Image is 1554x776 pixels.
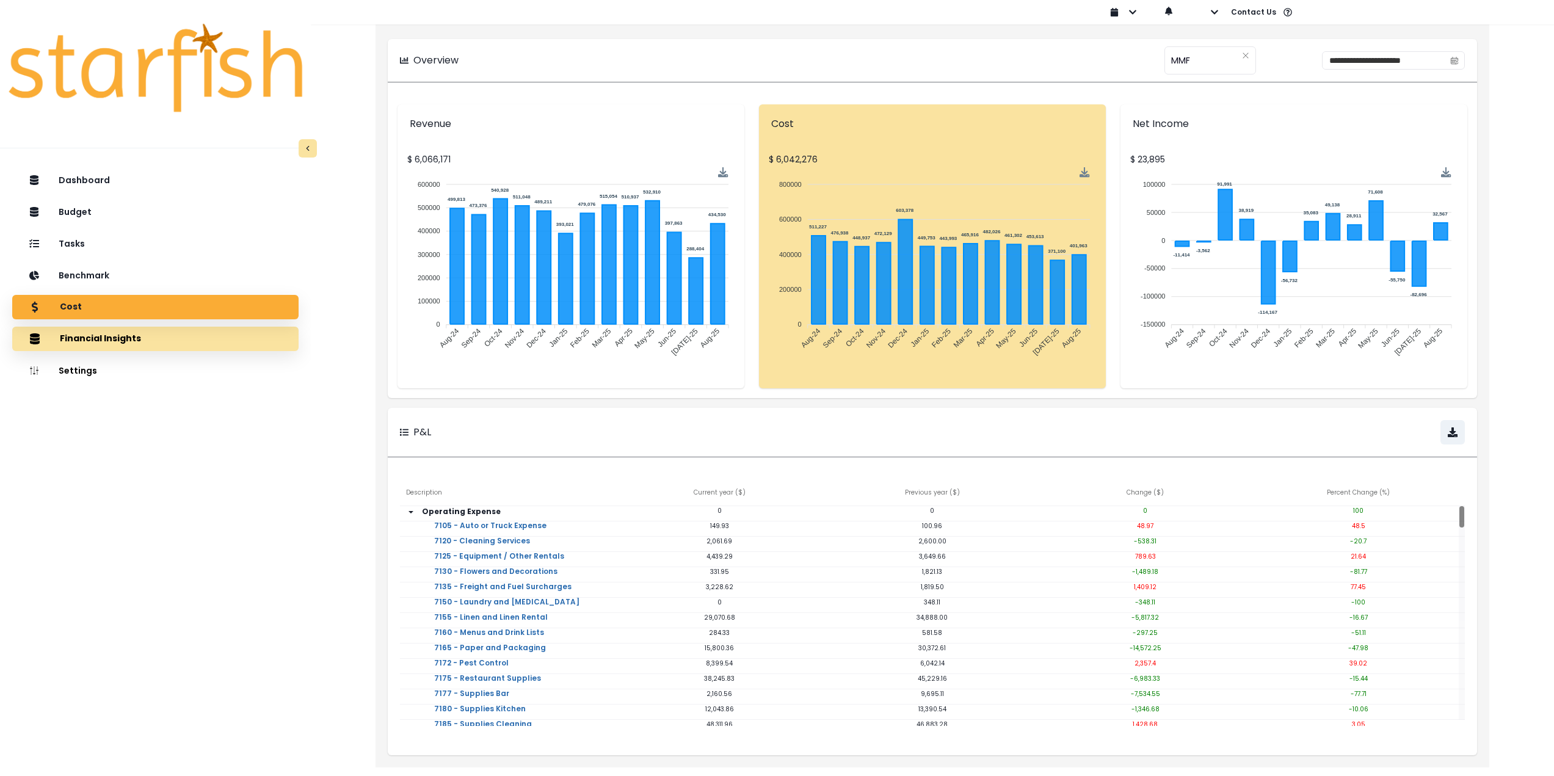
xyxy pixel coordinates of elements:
[1272,327,1294,349] tspan: Jan-25
[1039,537,1252,546] p: -538.31
[418,227,440,234] tspan: 400000
[1143,181,1166,188] tspan: 100000
[424,644,556,668] a: 7165 - Paper and Packaging
[844,327,866,349] tspan: Oct-24
[799,327,822,349] tspan: Aug-24
[1252,644,1465,653] p: -47.98
[424,537,540,561] a: 7120 - Cleaning Services
[418,251,440,258] tspan: 300000
[826,628,1039,637] p: 581.58
[1314,327,1337,349] tspan: Mar-25
[613,537,826,546] p: 2,061.69
[826,482,1039,506] div: Previous year ( $ )
[12,295,299,319] button: Cost
[779,181,802,188] tspan: 800000
[503,327,526,349] tspan: Nov-24
[400,482,613,506] div: Description
[613,689,826,698] p: 2,160.56
[699,327,721,349] tspan: Aug-25
[1252,628,1465,637] p: -51.11
[1252,482,1465,506] div: Percent Change (%)
[826,537,1039,546] p: 2,600.00
[613,598,826,607] p: 0
[1039,613,1252,622] p: -5,817.32
[424,674,551,698] a: 7175 - Restaurant Supplies
[865,327,887,349] tspan: Nov-24
[826,705,1039,714] p: 13,390.54
[1144,264,1165,272] tspan: -50000
[418,274,440,281] tspan: 200000
[1080,167,1090,178] img: Download Cost
[1185,327,1207,349] tspan: Sep-24
[613,582,826,592] p: 3,228.62
[718,167,728,178] img: Download Revenue
[12,358,299,383] button: Settings
[769,153,1096,166] p: $ 6,042,276
[12,231,299,256] button: Tasks
[1147,209,1166,216] tspan: 50000
[1039,644,1252,653] p: -14,572.25
[1242,49,1249,62] button: Clear
[60,302,82,313] p: Cost
[826,506,1039,515] p: 0
[613,720,826,729] p: 48,311.96
[613,644,826,653] p: 15,800.36
[779,216,802,223] tspan: 600000
[974,327,996,349] tspan: Apr-25
[613,521,826,531] p: 149.93
[1252,552,1465,561] p: 21.64
[59,239,85,249] p: Tasks
[1039,482,1252,506] div: Change ( $ )
[826,674,1039,683] p: 45,229.16
[424,705,536,729] a: 7180 - Supplies Kitchen
[424,689,519,714] a: 7177 - Supplies Bar
[826,567,1039,576] p: 1,821.13
[1252,674,1465,683] p: -15.44
[779,286,802,293] tspan: 200000
[422,506,501,517] strong: Operating Expense
[407,153,735,166] p: $ 6,066,171
[613,628,826,637] p: 284.33
[12,327,299,351] button: Financial Insights
[1133,117,1455,131] p: Net Income
[1393,327,1423,357] tspan: [DATE]-25
[424,521,556,546] a: 7105 - Auto or Truck Expense
[406,507,416,517] svg: arrow down
[1060,327,1083,349] tspan: Aug-25
[418,181,440,188] tspan: 600000
[1242,52,1249,59] svg: close
[612,327,634,349] tspan: Apr-25
[1252,613,1465,622] p: -16.67
[59,175,110,186] p: Dashboard
[460,327,482,349] tspan: Sep-24
[410,117,732,131] p: Revenue
[438,327,460,349] tspan: Aug-24
[1017,327,1039,349] tspan: Jun-25
[568,327,591,349] tspan: Feb-25
[1163,327,1186,349] tspan: Aug-24
[1252,720,1465,729] p: 3.05
[12,263,299,288] button: Benchmark
[1252,705,1465,714] p: -10.06
[1130,153,1458,166] p: $ 23,895
[779,251,802,258] tspan: 400000
[826,689,1039,698] p: 9,695.11
[424,720,542,744] a: 7185 - Supplies Cleaning
[1031,327,1061,357] tspan: [DATE]-25
[437,321,440,328] tspan: 0
[1039,628,1252,637] p: -297.25
[1039,659,1252,668] p: 2,357.4
[1080,167,1090,178] div: Menu
[1039,674,1252,683] p: -6,983.33
[418,204,440,211] tspan: 500000
[547,327,569,349] tspan: Jan-25
[1228,327,1251,349] tspan: Nov-24
[1252,506,1465,515] p: 100
[821,327,844,349] tspan: Sep-24
[1252,537,1465,546] p: -20.7
[1141,321,1165,328] tspan: -150000
[670,327,700,357] tspan: [DATE]-25
[1379,327,1401,349] tspan: Jun-25
[482,327,504,349] tspan: Oct-24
